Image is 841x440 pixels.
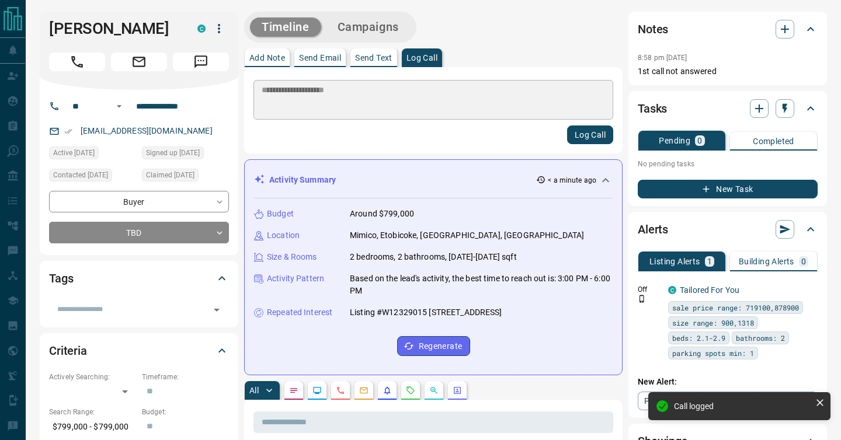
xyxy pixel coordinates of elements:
[208,302,225,318] button: Open
[53,147,95,159] span: Active [DATE]
[49,341,87,360] h2: Criteria
[638,295,646,303] svg: Push Notification Only
[638,99,667,118] h2: Tasks
[739,257,794,266] p: Building Alerts
[267,251,317,263] p: Size & Rooms
[350,208,414,220] p: Around $799,000
[672,347,754,359] span: parking spots min: 1
[350,251,517,263] p: 2 bedrooms, 2 bathrooms, [DATE]-[DATE] sqft
[659,137,690,145] p: Pending
[638,284,661,295] p: Off
[49,191,229,212] div: Buyer
[49,269,73,288] h2: Tags
[359,386,369,395] svg: Emails
[638,54,687,62] p: 8:58 pm [DATE]
[197,25,206,33] div: condos.ca
[267,273,324,285] p: Activity Pattern
[142,169,229,185] div: Mon Aug 11 2025
[49,19,180,38] h1: [PERSON_NAME]
[355,54,392,62] p: Send Text
[49,146,136,163] div: Sat Aug 16 2025
[312,386,322,395] svg: Lead Browsing Activity
[326,18,411,37] button: Campaigns
[267,208,294,220] p: Budget
[249,386,259,394] p: All
[697,137,702,145] p: 0
[146,147,200,159] span: Signed up [DATE]
[638,95,818,123] div: Tasks
[383,386,392,395] svg: Listing Alerts
[406,386,415,395] svg: Requests
[707,257,712,266] p: 1
[406,54,437,62] p: Log Call
[638,392,698,410] a: Property
[649,257,700,266] p: Listing Alerts
[350,306,502,319] p: Listing #W12329015 [STREET_ADDRESS]
[49,264,229,292] div: Tags
[142,372,229,382] p: Timeframe:
[146,169,194,181] span: Claimed [DATE]
[267,229,300,242] p: Location
[548,175,596,186] p: < a minute ago
[53,169,108,181] span: Contacted [DATE]
[336,386,345,395] svg: Calls
[64,127,72,135] svg: Email Verified
[638,376,818,388] p: New Alert:
[350,273,613,297] p: Based on the lead's activity, the best time to reach out is: 3:00 PM - 6:00 PM
[249,54,285,62] p: Add Note
[289,386,298,395] svg: Notes
[567,125,613,144] button: Log Call
[397,336,470,356] button: Regenerate
[638,155,818,173] p: No pending tasks
[453,386,462,395] svg: Agent Actions
[638,65,818,78] p: 1st call not answered
[638,20,668,39] h2: Notes
[736,332,785,344] span: bathrooms: 2
[672,302,799,313] span: sale price range: 719100,878900
[111,53,167,71] span: Email
[254,169,613,191] div: Activity Summary< a minute ago
[267,306,332,319] p: Repeated Interest
[638,180,818,198] button: New Task
[142,407,229,417] p: Budget:
[638,220,668,239] h2: Alerts
[429,386,439,395] svg: Opportunities
[173,53,229,71] span: Message
[680,285,739,295] a: Tailored For You
[49,372,136,382] p: Actively Searching:
[753,137,794,145] p: Completed
[350,229,584,242] p: Mimico, Etobicoke, [GEOGRAPHIC_DATA], [GEOGRAPHIC_DATA]
[49,222,229,243] div: TBD
[668,286,676,294] div: condos.ca
[801,257,806,266] p: 0
[49,337,229,365] div: Criteria
[250,18,321,37] button: Timeline
[81,126,213,135] a: [EMAIL_ADDRESS][DOMAIN_NAME]
[49,53,105,71] span: Call
[672,332,725,344] span: beds: 2.1-2.9
[142,146,229,163] div: Mon Aug 11 2025
[49,169,136,185] div: Mon Aug 11 2025
[49,407,136,417] p: Search Range:
[674,401,811,411] div: Call logged
[638,215,818,243] div: Alerts
[299,54,341,62] p: Send Email
[672,317,754,329] span: size range: 900,1318
[269,174,336,186] p: Activity Summary
[112,99,126,113] button: Open
[638,15,818,43] div: Notes
[49,417,136,436] p: $799,000 - $799,000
